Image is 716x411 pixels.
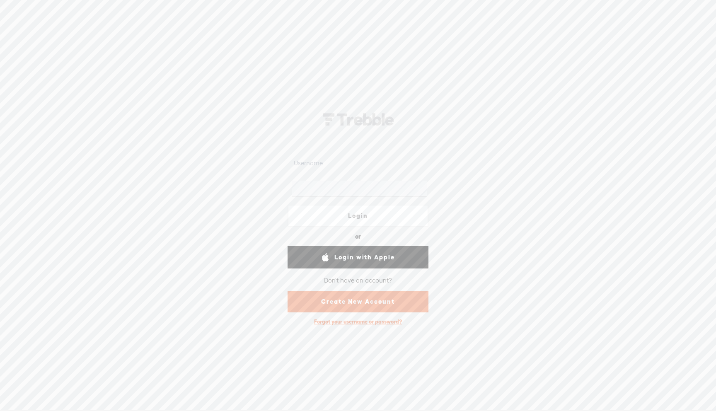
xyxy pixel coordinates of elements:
[288,291,428,312] a: Create New Account
[355,230,361,243] div: or
[324,272,392,289] div: Don't have an account?
[310,314,406,329] div: Forgot your username or password?
[288,205,428,227] a: Login
[288,246,428,268] a: Login with Apple
[292,155,427,171] input: Username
